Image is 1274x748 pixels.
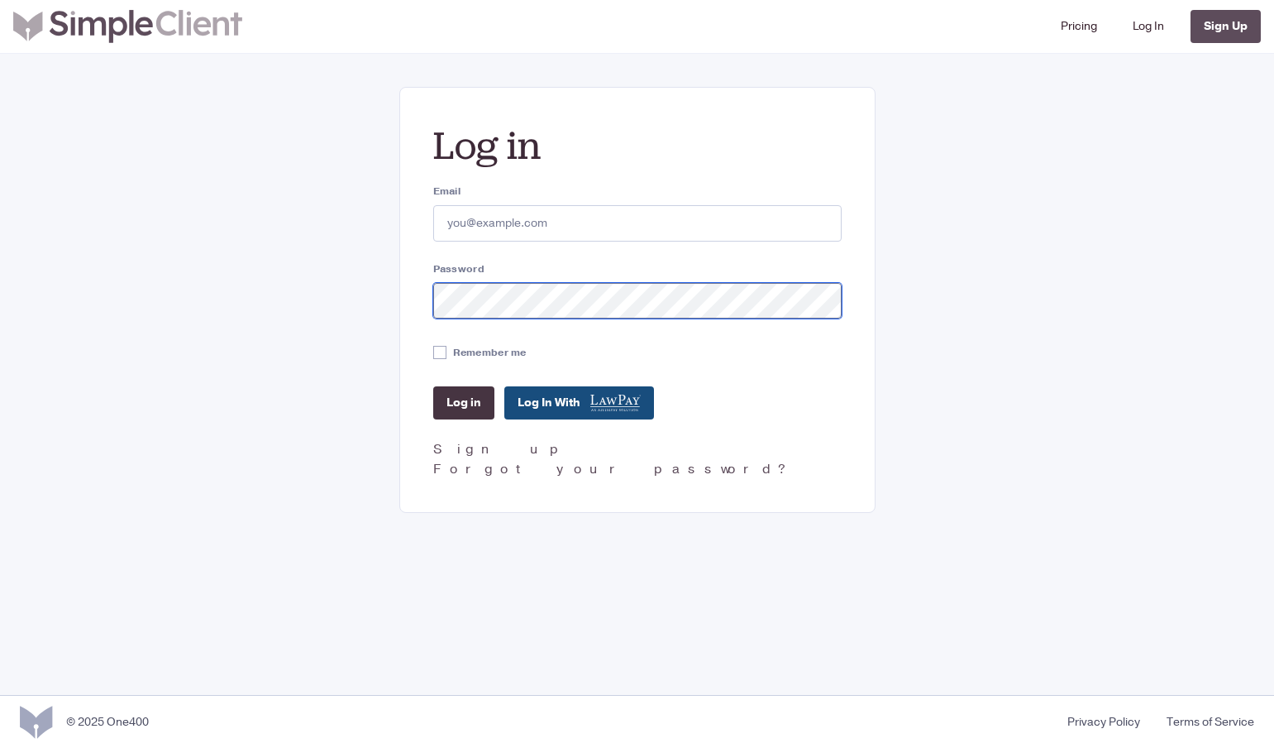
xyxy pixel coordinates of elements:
a: Sign up [433,440,568,458]
a: Sign Up [1190,10,1261,43]
a: Privacy Policy [1054,713,1153,731]
div: © 2025 One400 [66,713,149,731]
input: you@example.com [433,205,842,242]
a: Log In [1126,7,1171,46]
label: Password [433,261,842,276]
a: Terms of Service [1153,713,1254,731]
input: Log in [433,386,494,420]
label: Email [433,184,842,199]
label: Remember me [453,345,527,360]
a: Log In With [504,386,654,420]
a: Pricing [1054,7,1104,46]
h2: Log in [433,121,842,170]
a: Forgot your password? [433,460,791,478]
